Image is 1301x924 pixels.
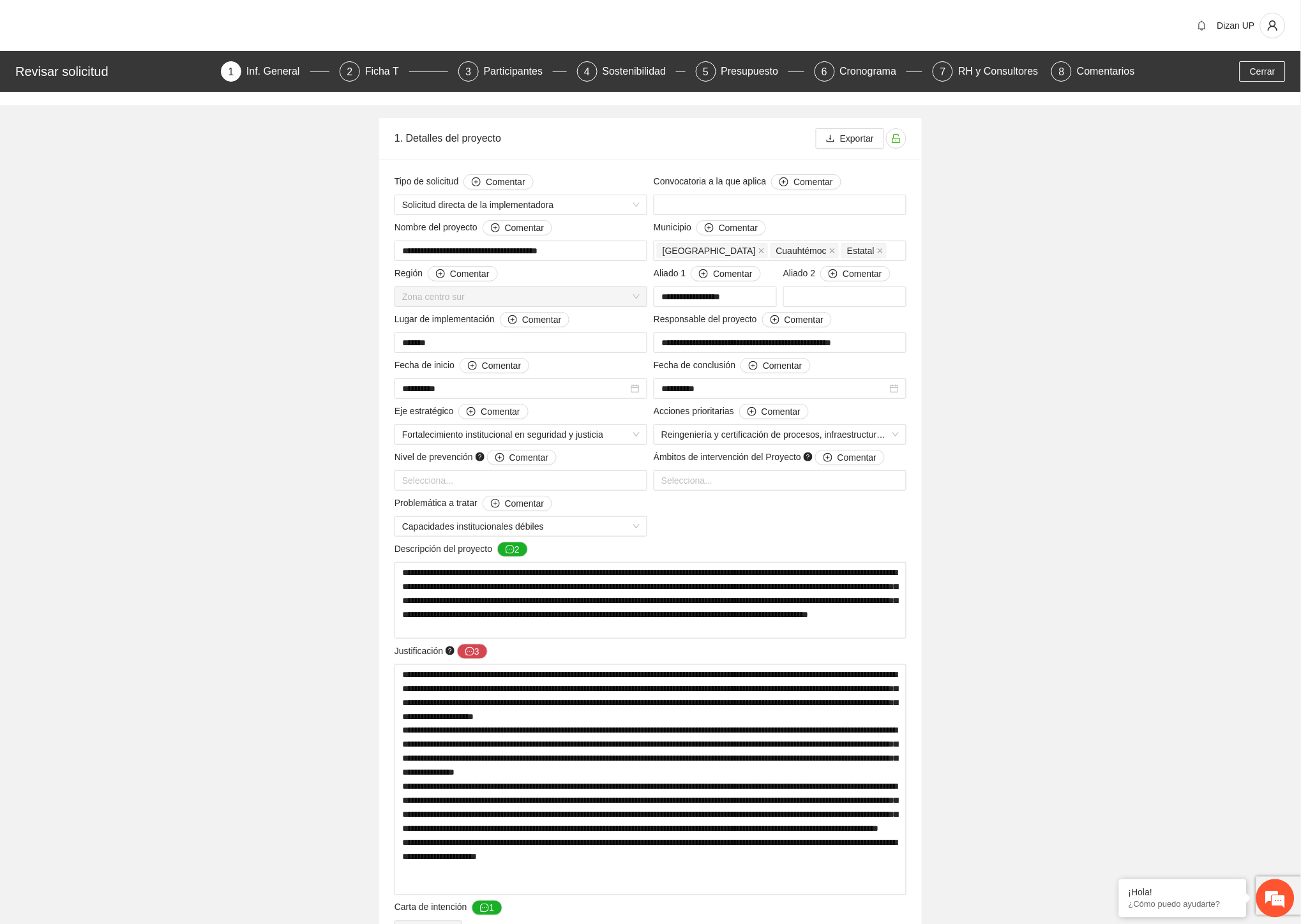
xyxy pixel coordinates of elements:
[705,223,714,234] span: plus-circle
[497,542,528,557] button: Descripción del proyecto
[699,269,708,279] span: plus-circle
[468,361,477,371] span: plus-circle
[838,451,876,465] span: Comentar
[508,315,517,325] span: plus-circle
[762,405,801,419] span: Comentar
[713,267,752,281] span: Comentar
[395,644,488,659] span: Justificación
[395,220,552,235] span: Nombre del proyecto
[395,404,529,419] span: Eje estratégico
[465,647,474,657] span: message
[815,61,923,82] div: 6Cronograma
[840,61,907,82] div: Cronograma
[402,425,640,444] span: Fortalecimiento institucional en seguridad y justicia
[484,61,553,82] div: Participantes
[663,244,756,258] span: [GEOGRAPHIC_DATA]
[703,66,709,77] span: 5
[841,243,887,258] span: Estatal
[696,220,766,235] button: Municipio
[654,404,809,419] span: Acciones prioritarias
[1192,15,1212,36] button: bell
[603,61,677,82] div: Sostenibilidad
[246,61,310,82] div: Inf. General
[506,545,515,555] span: message
[793,175,832,189] span: Comentar
[472,177,481,188] span: plus-circle
[1261,20,1285,31] span: user
[776,244,827,258] span: Cuauhtémoc
[450,267,489,281] span: Comentar
[741,358,810,373] button: Fecha de conclusión
[491,499,500,509] span: plus-circle
[1077,61,1135,82] div: Comentarios
[495,453,504,463] span: plus-circle
[15,61,213,82] div: Revisar solicitud
[1260,13,1286,38] button: user
[654,266,761,281] span: Aliado 1
[771,174,841,190] button: Convocatoria a la que aplica
[1059,66,1065,77] span: 8
[887,133,906,144] span: unlock
[771,243,839,258] span: Cuauhtémoc
[661,425,899,444] span: Reingeniería y certificación de procesos, infraestructura y modernización tecnológica en segurida...
[748,407,756,417] span: plus-circle
[826,134,835,144] span: download
[783,266,891,281] span: Aliado 2
[487,450,557,465] button: Nivel de prevención question-circle
[940,66,946,77] span: 7
[395,120,816,156] div: 1. Detalles del proyecto
[229,66,234,77] span: 1
[1129,888,1237,898] div: ¡Hola!
[472,900,502,916] button: Carta de intención
[209,6,240,37] div: Minimizar ventana de chat en vivo
[1240,61,1286,82] button: Cerrar
[395,174,534,190] span: Tipo de solicitud
[457,644,488,659] button: Justificación question-circle
[481,405,520,419] span: Comentar
[843,267,882,281] span: Comentar
[1129,900,1237,909] p: ¿Cómo puedo ayudarte?
[815,450,885,465] button: Ámbitos de intervención del Proyecto question-circle
[347,66,352,77] span: 2
[509,451,548,465] span: Comentar
[654,220,766,235] span: Municipio
[522,313,561,327] span: Comentar
[958,61,1048,82] div: RH y Consultores
[1051,61,1135,82] div: 8Comentarios
[505,221,544,235] span: Comentar
[804,452,813,461] span: question-circle
[721,61,789,82] div: Presupuesto
[763,359,802,373] span: Comentar
[458,61,567,82] div: 3Participantes
[829,248,836,254] span: close
[395,266,498,281] span: Región
[486,175,525,189] span: Comentar
[74,170,176,299] span: Estamos en línea.
[877,248,884,254] span: close
[402,195,640,214] span: Solicitud directa de la implementadora
[395,450,557,465] span: Nivel de prevención
[463,174,533,190] button: Tipo de solicitud
[480,904,489,914] span: message
[6,348,243,393] textarea: Escriba su mensaje y pulse “Intro”
[436,269,445,279] span: plus-circle
[749,361,758,371] span: plus-circle
[1250,64,1275,78] span: Cerrar
[505,496,544,510] span: Comentar
[395,496,552,511] span: Problemática a tratar
[657,243,768,258] span: Chihuahua
[584,66,590,77] span: 4
[395,358,529,373] span: Fecha de inicio
[840,131,874,145] span: Exportar
[395,542,528,557] span: Descripción del proyecto
[1217,20,1255,31] span: Dizan UP
[1192,20,1212,31] span: bell
[696,61,804,82] div: 5Presupuesto
[465,66,471,77] span: 3
[458,404,528,419] button: Eje estratégico
[779,177,788,188] span: plus-circle
[365,61,409,82] div: Ficha T
[467,407,476,417] span: plus-circle
[654,312,832,327] span: Responsable del proyecto
[785,313,823,327] span: Comentar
